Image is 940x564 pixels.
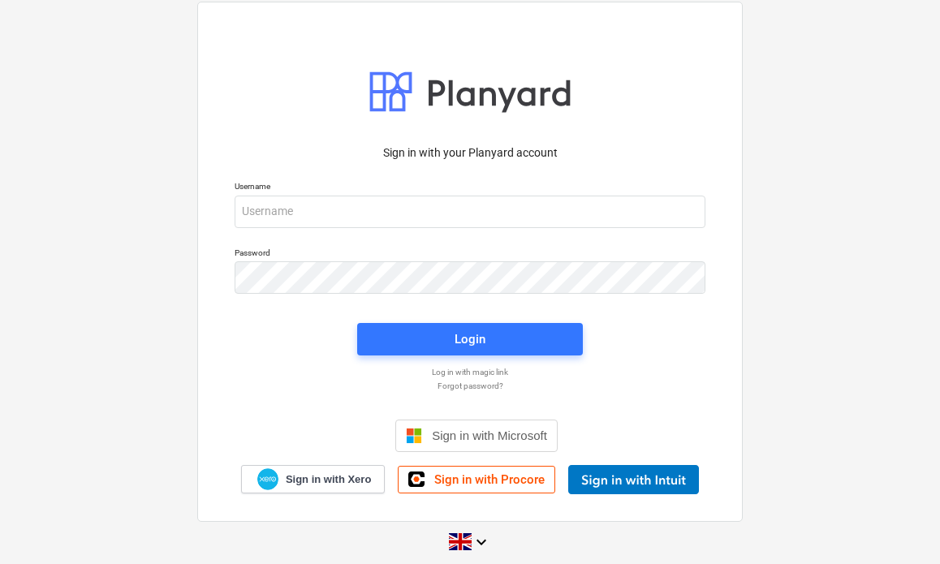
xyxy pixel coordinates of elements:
img: Microsoft logo [406,428,422,444]
a: Sign in with Xero [241,465,386,493]
a: Sign in with Procore [398,466,555,493]
i: keyboard_arrow_down [472,532,491,552]
span: Sign in with Microsoft [432,428,547,442]
img: Xero logo [257,468,278,490]
span: Sign in with Procore [434,472,545,487]
button: Login [357,323,583,355]
span: Sign in with Xero [286,472,371,487]
a: Forgot password? [226,381,714,391]
p: Sign in with your Planyard account [235,144,705,161]
a: Log in with magic link [226,367,714,377]
p: Username [235,181,705,195]
input: Username [235,196,705,228]
p: Password [235,248,705,261]
div: Login [455,329,485,350]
